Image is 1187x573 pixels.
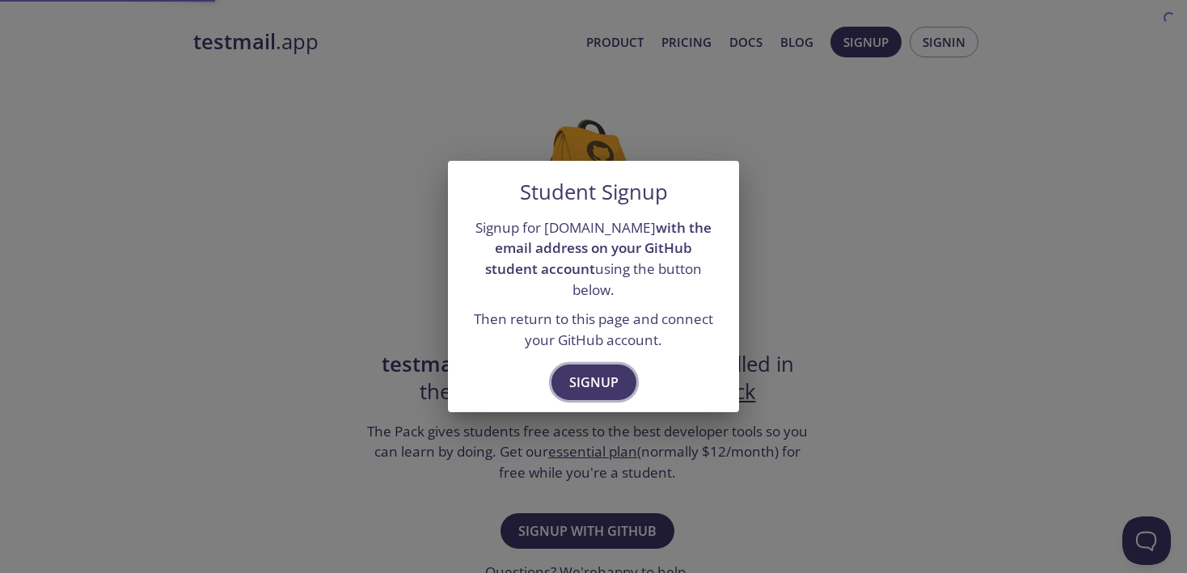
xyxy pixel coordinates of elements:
[467,309,720,350] p: Then return to this page and connect your GitHub account.
[520,180,668,204] h5: Student Signup
[485,218,712,278] strong: with the email address on your GitHub student account
[551,364,636,400] button: Signup
[569,371,619,394] span: Signup
[467,217,720,301] p: Signup for [DOMAIN_NAME] using the button below.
